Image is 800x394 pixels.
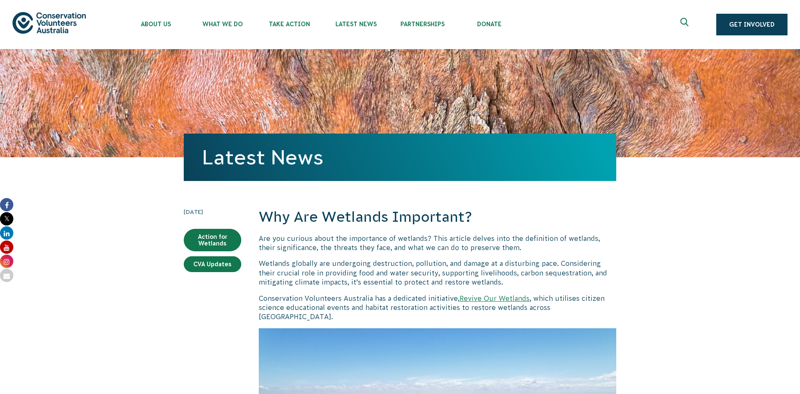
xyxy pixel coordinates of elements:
h2: Why Are Wetlands Important? [259,207,616,227]
span: Expand search box [680,18,691,31]
a: Latest News [202,146,323,169]
span: Partnerships [389,21,456,27]
a: Get Involved [716,14,787,35]
span: What We Do [189,21,256,27]
span: Donate [456,21,522,27]
button: Expand search box Close search box [675,15,695,35]
p: Conservation Volunteers Australia has a dedicated initiative, , which utilises citizen science ed... [259,294,616,322]
p: Wetlands globally are undergoing destruction, pollution, and damage at a disturbing pace. Conside... [259,259,616,287]
p: Are you curious about the importance of wetlands? This article delves into the definition of wetl... [259,234,616,253]
span: Take Action [256,21,322,27]
a: Revive Our Wetlands [460,295,530,302]
span: Latest News [322,21,389,27]
span: About Us [122,21,189,27]
a: Action for Wetlands [184,229,241,251]
time: [DATE] [184,207,241,216]
a: CVA Updates [184,256,241,272]
img: logo.svg [12,12,86,33]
